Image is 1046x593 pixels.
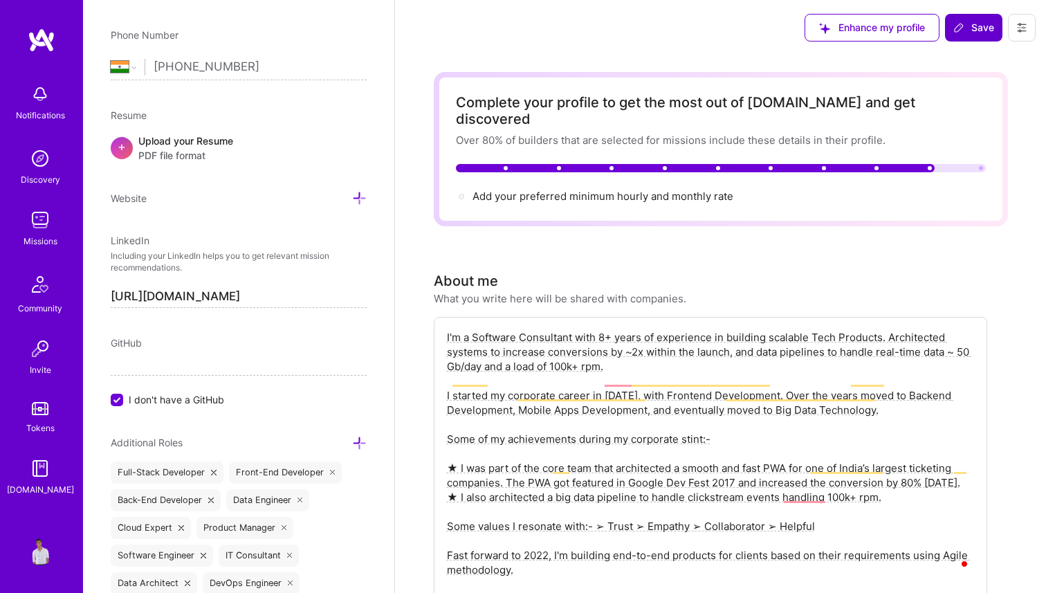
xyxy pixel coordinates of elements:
i: icon Close [201,553,206,558]
div: Notifications [16,108,65,122]
img: teamwork [26,206,54,234]
img: bell [26,80,54,108]
span: Additional Roles [111,437,183,448]
div: Software Engineer [111,545,213,567]
img: guide book [26,455,54,482]
i: icon Close [282,525,287,531]
div: Front-End Developer [229,462,342,484]
img: logo [28,28,55,53]
div: About me [434,271,498,291]
div: Over 80% of builders that are selected for missions include these details in their profile. [456,133,986,147]
img: Invite [26,335,54,363]
button: Save [945,14,1002,42]
textarea: To enrich screen reader interactions, please activate Accessibility in Grammarly extension settings [446,329,975,593]
div: Discovery [21,172,60,187]
i: icon Close [287,553,293,558]
div: Data Engineer [226,489,310,511]
span: Phone Number [111,29,178,41]
span: Resume [111,109,147,121]
p: Including your LinkedIn helps you to get relevant mission recommendations. [111,250,367,274]
div: Community [18,301,62,316]
div: Full-Stack Developer [111,462,223,484]
div: Back-End Developer [111,489,221,511]
i: icon Close [178,525,184,531]
span: GitHub [111,337,142,349]
span: + [118,139,126,154]
img: discovery [26,145,54,172]
img: User Avatar [26,538,54,565]
button: Enhance my profile [805,14,939,42]
span: I don't have a GitHub [129,392,224,407]
i: icon Close [208,498,214,503]
div: Complete your profile to get the most out of [DOMAIN_NAME] and get discovered [456,94,986,127]
span: LinkedIn [111,235,149,246]
i: icon SuggestedTeams [819,23,830,34]
i: icon Close [211,470,217,475]
span: Add your preferred minimum hourly and monthly rate [472,190,733,203]
span: Website [111,192,147,204]
span: Enhance my profile [819,21,925,35]
div: Missions [24,234,57,248]
div: IT Consultant [219,545,300,567]
span: Save [953,21,994,35]
div: Tokens [26,421,55,435]
span: PDF file format [138,148,233,163]
i: icon Close [330,470,336,475]
div: +Upload your ResumePDF file format [111,134,367,163]
div: Invite [30,363,51,377]
div: Cloud Expert [111,517,191,539]
i: icon Close [297,498,303,503]
div: [DOMAIN_NAME] [7,482,74,497]
i: icon Close [288,581,293,586]
img: Community [24,268,57,301]
div: What you write here will be shared with companies. [434,291,686,306]
img: tokens [32,402,48,415]
div: Product Manager [196,517,294,539]
input: +1 (000) 000-0000 [154,47,367,87]
i: icon Close [185,581,190,586]
div: Upload your Resume [138,134,233,163]
a: User Avatar [23,538,57,565]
